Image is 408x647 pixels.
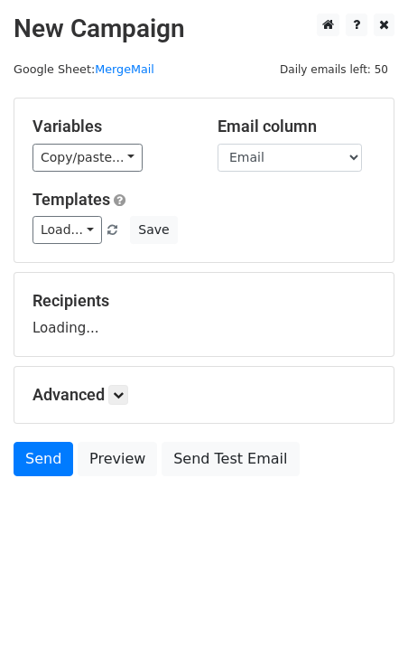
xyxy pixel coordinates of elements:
[32,385,376,405] h5: Advanced
[14,14,394,44] h2: New Campaign
[318,560,408,647] iframe: Chat Widget
[218,117,376,136] h5: Email column
[14,442,73,476] a: Send
[32,216,102,244] a: Load...
[32,291,376,338] div: Loading...
[32,117,190,136] h5: Variables
[32,144,143,172] a: Copy/paste...
[130,216,177,244] button: Save
[32,291,376,311] h5: Recipients
[14,62,154,76] small: Google Sheet:
[274,60,394,80] span: Daily emails left: 50
[95,62,154,76] a: MergeMail
[162,442,299,476] a: Send Test Email
[274,62,394,76] a: Daily emails left: 50
[78,442,157,476] a: Preview
[32,190,110,209] a: Templates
